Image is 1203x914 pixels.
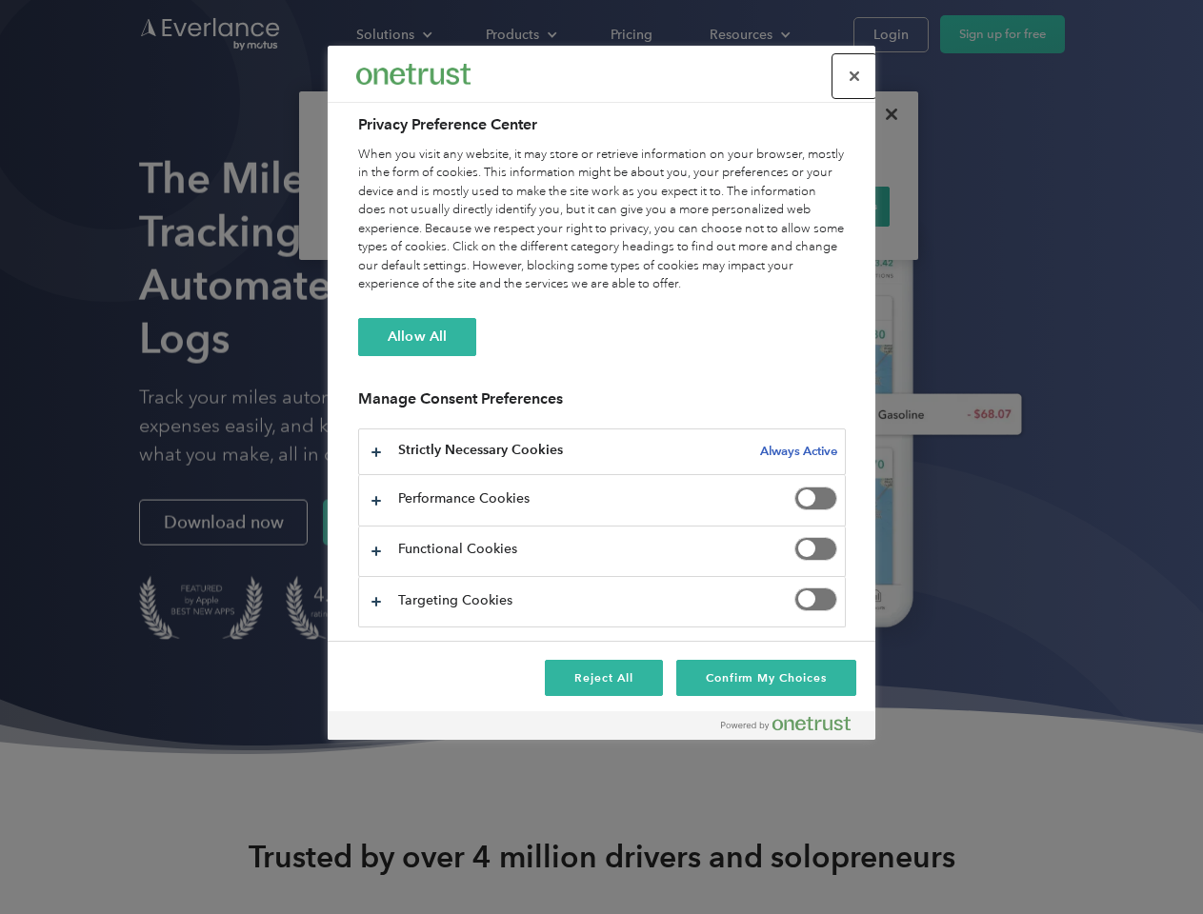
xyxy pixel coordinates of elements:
[833,55,875,97] button: Close
[545,660,663,696] button: Reject All
[358,318,476,356] button: Allow All
[721,716,851,731] img: Powered by OneTrust Opens in a new Tab
[676,660,856,696] button: Confirm My Choices
[721,716,866,740] a: Powered by OneTrust Opens in a new Tab
[358,113,846,136] h2: Privacy Preference Center
[328,46,875,740] div: Preference center
[358,389,846,419] h3: Manage Consent Preferences
[356,64,471,84] img: Everlance
[356,55,471,93] div: Everlance
[328,46,875,740] div: Privacy Preference Center
[358,146,846,294] div: When you visit any website, it may store or retrieve information on your browser, mostly in the f...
